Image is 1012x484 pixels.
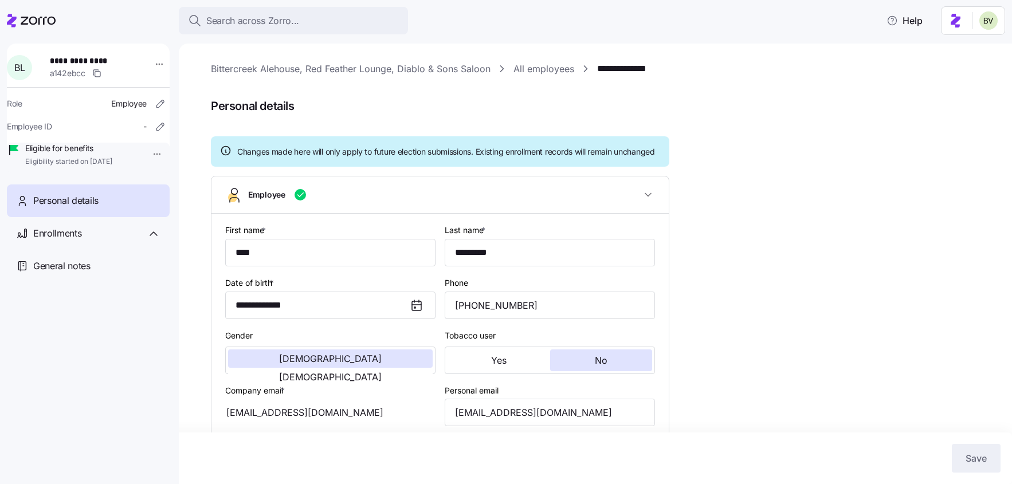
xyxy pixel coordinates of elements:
[966,451,987,465] span: Save
[491,356,507,365] span: Yes
[25,143,112,154] span: Eligible for benefits
[279,372,382,381] span: [DEMOGRAPHIC_DATA]
[445,277,468,289] label: Phone
[25,157,112,167] span: Eligibility started on [DATE]
[279,354,382,363] span: [DEMOGRAPHIC_DATA]
[979,11,998,30] img: 676487ef2089eb4995defdc85707b4f5
[143,121,147,132] span: -
[225,224,268,237] label: First name
[225,329,253,342] label: Gender
[225,277,276,289] label: Date of birth
[248,189,285,200] span: Employee
[211,176,669,214] button: Employee
[33,226,81,241] span: Enrollments
[7,121,52,132] span: Employee ID
[33,194,99,208] span: Personal details
[445,292,655,319] input: Phone
[7,98,22,109] span: Role
[111,98,147,109] span: Employee
[225,384,287,397] label: Company email
[445,329,496,342] label: Tobacco user
[211,62,491,76] a: Bittercreek Alehouse, Red Feather Lounge, Diablo & Sons Saloon
[513,62,574,76] a: All employees
[445,224,488,237] label: Last name
[952,444,1001,473] button: Save
[237,146,655,158] span: Changes made here will only apply to future election submissions. Existing enrollment records wil...
[595,356,607,365] span: No
[887,14,923,27] span: Help
[445,384,499,397] label: Personal email
[445,399,655,426] input: Email
[211,97,996,116] span: Personal details
[179,7,408,34] button: Search across Zorro...
[33,259,91,273] span: General notes
[50,68,85,79] span: a142ebcc
[206,14,299,28] span: Search across Zorro...
[14,63,25,72] span: B L
[877,9,932,32] button: Help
